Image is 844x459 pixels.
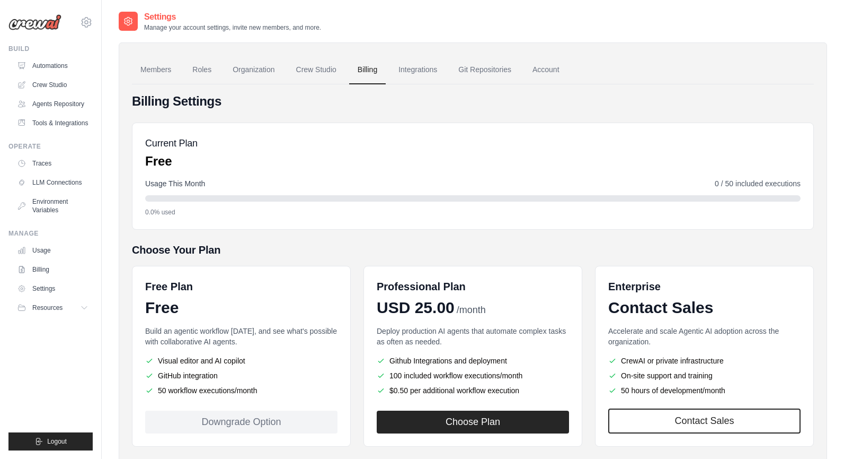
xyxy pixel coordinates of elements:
[13,76,93,93] a: Crew Studio
[608,326,801,347] p: Accelerate and scale Agentic AI adoption across the organization.
[145,178,205,189] span: Usage This Month
[608,385,801,396] li: 50 hours of development/month
[8,229,93,238] div: Manage
[145,326,337,347] p: Build an agentic workflow [DATE], and see what's possible with collaborative AI agents.
[145,136,198,151] h5: Current Plan
[13,155,93,172] a: Traces
[608,409,801,434] a: Contact Sales
[8,142,93,151] div: Operate
[377,385,569,396] li: $0.50 per additional workflow execution
[377,279,466,294] h6: Professional Plan
[524,56,568,84] a: Account
[13,242,93,259] a: Usage
[145,411,337,434] div: Downgrade Option
[457,303,486,317] span: /month
[377,370,569,381] li: 100 included workflow executions/month
[608,279,801,294] h6: Enterprise
[145,208,175,216] span: 0.0% used
[13,96,93,112] a: Agents Repository
[608,298,801,317] div: Contact Sales
[145,279,193,294] h6: Free Plan
[144,23,321,32] p: Manage your account settings, invite new members, and more.
[145,385,337,396] li: 50 workflow executions/month
[608,356,801,366] li: CrewAI or private infrastructure
[8,14,61,30] img: Logo
[184,56,220,84] a: Roles
[8,432,93,451] button: Logout
[13,174,93,191] a: LLM Connections
[8,45,93,53] div: Build
[377,411,569,434] button: Choose Plan
[13,57,93,74] a: Automations
[144,11,321,23] h2: Settings
[32,304,63,312] span: Resources
[145,153,198,170] p: Free
[132,93,814,110] h4: Billing Settings
[13,280,93,297] a: Settings
[224,56,283,84] a: Organization
[349,56,386,84] a: Billing
[13,193,93,219] a: Environment Variables
[715,178,801,189] span: 0 / 50 included executions
[13,261,93,278] a: Billing
[450,56,520,84] a: Git Repositories
[13,299,93,316] button: Resources
[377,298,455,317] span: USD 25.00
[145,370,337,381] li: GitHub integration
[608,370,801,381] li: On-site support and training
[377,326,569,347] p: Deploy production AI agents that automate complex tasks as often as needed.
[145,356,337,366] li: Visual editor and AI copilot
[132,56,180,84] a: Members
[288,56,345,84] a: Crew Studio
[377,356,569,366] li: Github Integrations and deployment
[13,115,93,132] a: Tools & Integrations
[145,298,337,317] div: Free
[390,56,446,84] a: Integrations
[132,243,814,257] h5: Choose Your Plan
[47,437,67,446] span: Logout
